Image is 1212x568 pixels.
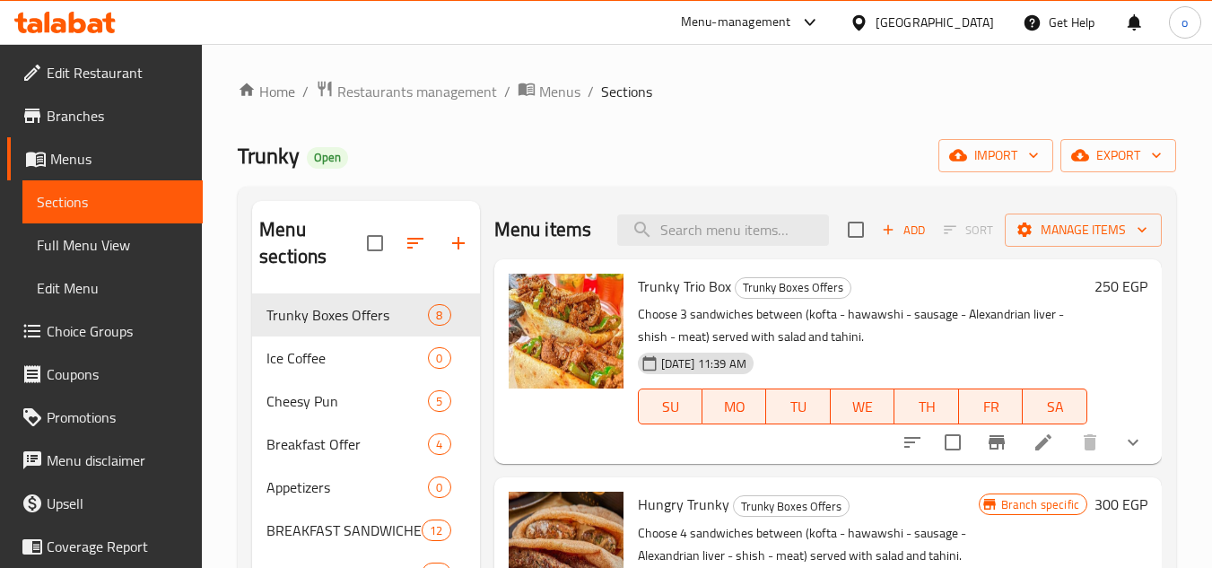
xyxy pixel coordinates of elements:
[22,223,203,267] a: Full Menu View
[429,393,449,410] span: 5
[429,436,449,453] span: 4
[1060,139,1176,172] button: export
[966,394,1016,420] span: FR
[7,310,203,353] a: Choice Groups
[773,394,824,420] span: TU
[22,267,203,310] a: Edit Menu
[428,476,450,498] div: items
[1075,144,1162,167] span: export
[252,509,479,552] div: BREAKFAST SANDWICHES12
[7,439,203,482] a: Menu disclaimer
[47,62,188,83] span: Edit Restaurant
[654,355,754,372] span: [DATE] 11:39 AM
[638,389,702,424] button: SU
[710,394,760,420] span: MO
[37,277,188,299] span: Edit Menu
[429,350,449,367] span: 0
[252,293,479,336] div: Trunky Boxes Offers8
[47,406,188,428] span: Promotions
[1094,492,1147,517] h6: 300 EGP
[316,80,497,103] a: Restaurants management
[588,81,594,102] li: /
[47,320,188,342] span: Choice Groups
[337,81,497,102] span: Restaurants management
[238,81,295,102] a: Home
[953,144,1039,167] span: import
[37,234,188,256] span: Full Menu View
[837,211,875,249] span: Select section
[994,496,1086,513] span: Branch specific
[7,137,203,180] a: Menus
[302,81,309,102] li: /
[681,12,791,33] div: Menu-management
[47,493,188,514] span: Upsell
[238,80,1176,103] nav: breadcrumb
[891,421,934,464] button: sort-choices
[617,214,829,246] input: search
[266,433,428,455] span: Breakfast Offer
[266,520,422,541] span: BREAKFAST SANDWICHES
[638,522,979,567] p: Choose 4 sandwiches between (kofta - hawawshi - sausage - Alexandrian liver - shish - meat) serve...
[356,224,394,262] span: Select all sections
[266,347,428,369] span: Ice Coffee
[7,51,203,94] a: Edit Restaurant
[266,476,428,498] span: Appetizers
[838,394,888,420] span: WE
[975,421,1018,464] button: Branch-specific-item
[22,180,203,223] a: Sections
[307,150,348,165] span: Open
[47,363,188,385] span: Coupons
[422,520,450,541] div: items
[50,148,188,170] span: Menus
[736,277,850,298] span: Trunky Boxes Offers
[734,496,849,517] span: Trunky Boxes Offers
[47,450,188,471] span: Menu disclaimer
[938,139,1053,172] button: import
[307,147,348,169] div: Open
[1030,394,1080,420] span: SA
[894,389,959,424] button: TH
[394,222,437,265] span: Sort sections
[1019,219,1147,241] span: Manage items
[1023,389,1087,424] button: SA
[266,304,428,326] span: Trunky Boxes Offers
[7,482,203,525] a: Upsell
[1122,432,1144,453] svg: Show Choices
[1094,274,1147,299] h6: 250 EGP
[7,525,203,568] a: Coverage Report
[428,347,450,369] div: items
[646,394,695,420] span: SU
[539,81,580,102] span: Menus
[437,222,480,265] button: Add section
[509,274,623,389] img: Trunky Trio Box
[266,390,428,412] span: Cheesy Pun
[1112,421,1155,464] button: show more
[959,389,1024,424] button: FR
[423,522,449,539] span: 12
[252,423,479,466] div: Breakfast Offer4
[932,216,1005,244] span: Select section first
[504,81,510,102] li: /
[7,353,203,396] a: Coupons
[766,389,831,424] button: TU
[638,273,731,300] span: Trunky Trio Box
[252,380,479,423] div: Cheesy Pun5
[429,479,449,496] span: 0
[518,80,580,103] a: Menus
[252,336,479,380] div: Ice Coffee0
[1005,214,1162,247] button: Manage items
[429,307,449,324] span: 8
[875,216,932,244] span: Add item
[1033,432,1054,453] a: Edit menu item
[47,536,188,557] span: Coverage Report
[733,495,850,517] div: Trunky Boxes Offers
[638,491,729,518] span: Hungry Trunky
[875,216,932,244] button: Add
[934,424,972,461] span: Select to update
[37,191,188,213] span: Sections
[879,220,928,240] span: Add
